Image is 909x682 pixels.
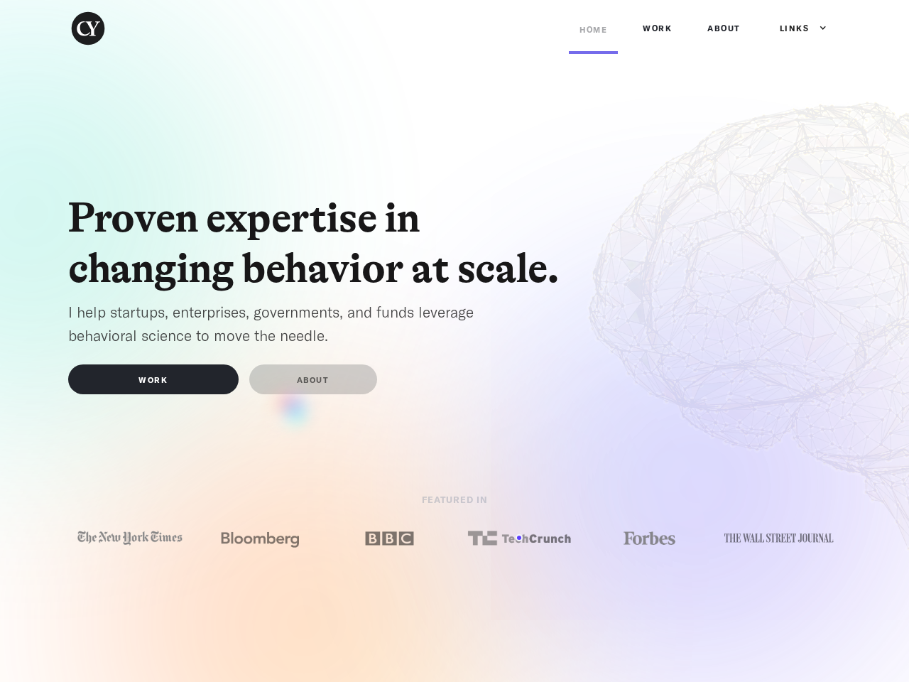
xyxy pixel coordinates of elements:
[569,9,618,54] a: Home
[780,21,810,36] div: Links
[68,301,523,347] p: I help startups, enterprises, governments, and funds leverage behavioral science to move the needle.
[277,491,632,514] p: FEATURED IN
[68,193,579,293] h1: Proven expertise in changing behavior at scale.
[632,7,682,50] a: Work
[766,7,827,50] div: Links
[68,364,239,394] a: WORK
[68,9,126,48] a: home
[249,364,377,394] a: ABOUT
[697,7,751,50] a: ABOUT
